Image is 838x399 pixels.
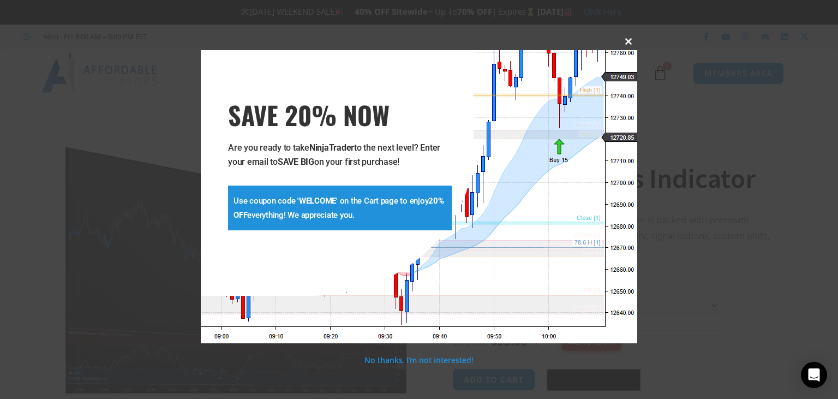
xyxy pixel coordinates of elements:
strong: NinjaTrader [309,142,354,153]
div: Open Intercom Messenger [801,362,827,388]
p: Use coupon code ' ' on the Cart page to enjoy everything! We appreciate you. [234,194,446,222]
strong: 20% OFF [234,196,444,220]
p: Are you ready to take to the next level? Enter your email to on your first purchase! [228,141,452,169]
strong: WELCOME [299,196,336,206]
span: SAVE 20% NOW [228,99,452,130]
a: No thanks, I’m not interested! [364,355,473,365]
strong: SAVE BIG [278,157,314,167]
